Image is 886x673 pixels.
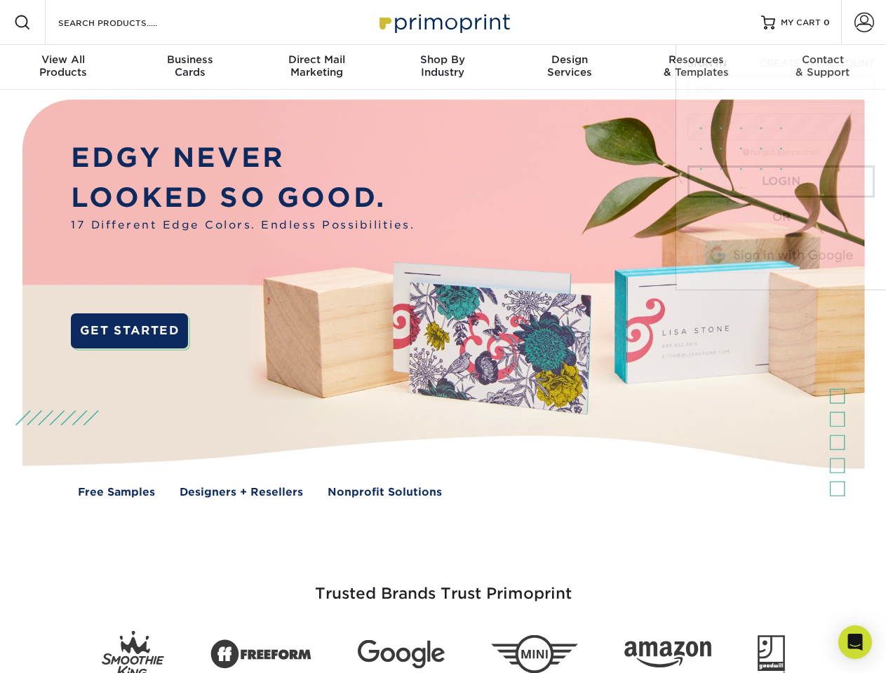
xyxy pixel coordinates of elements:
div: Services [506,53,633,79]
div: Cards [126,53,253,79]
input: Email [687,76,875,102]
span: Direct Mail [253,53,380,66]
a: Designers + Resellers [180,484,303,501]
a: Shop ByIndustry [380,45,506,90]
a: forgot password? [743,148,819,157]
a: GET STARTED [71,313,188,348]
img: Primoprint [373,7,514,37]
input: SEARCH PRODUCTS..... [57,14,194,31]
div: & Templates [633,53,759,79]
a: Login [687,165,875,198]
a: Nonprofit Solutions [328,484,442,501]
a: BusinessCards [126,45,253,90]
p: EDGY NEVER [71,138,415,178]
div: Open Intercom Messenger [838,625,872,659]
div: OR [687,209,875,226]
span: Design [506,53,633,66]
a: Resources& Templates [633,45,759,90]
img: Goodwill [758,635,785,673]
span: MY CART [781,17,821,29]
p: LOOKED SO GOOD. [71,178,415,218]
span: 0 [824,18,830,27]
span: 17 Different Edge Colors. Endless Possibilities. [71,217,415,233]
a: Free Samples [78,484,155,501]
span: CREATE AN ACCOUNT [759,57,875,69]
a: Direct MailMarketing [253,45,380,90]
img: Amazon [624,641,711,668]
a: DesignServices [506,45,633,90]
span: Resources [633,53,759,66]
img: Google [358,640,445,669]
div: Industry [380,53,506,79]
div: Marketing [253,53,380,79]
h3: Trusted Brands Trust Primoprint [33,551,854,620]
span: Business [126,53,253,66]
span: Shop By [380,53,506,66]
span: SIGN IN [687,57,727,69]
